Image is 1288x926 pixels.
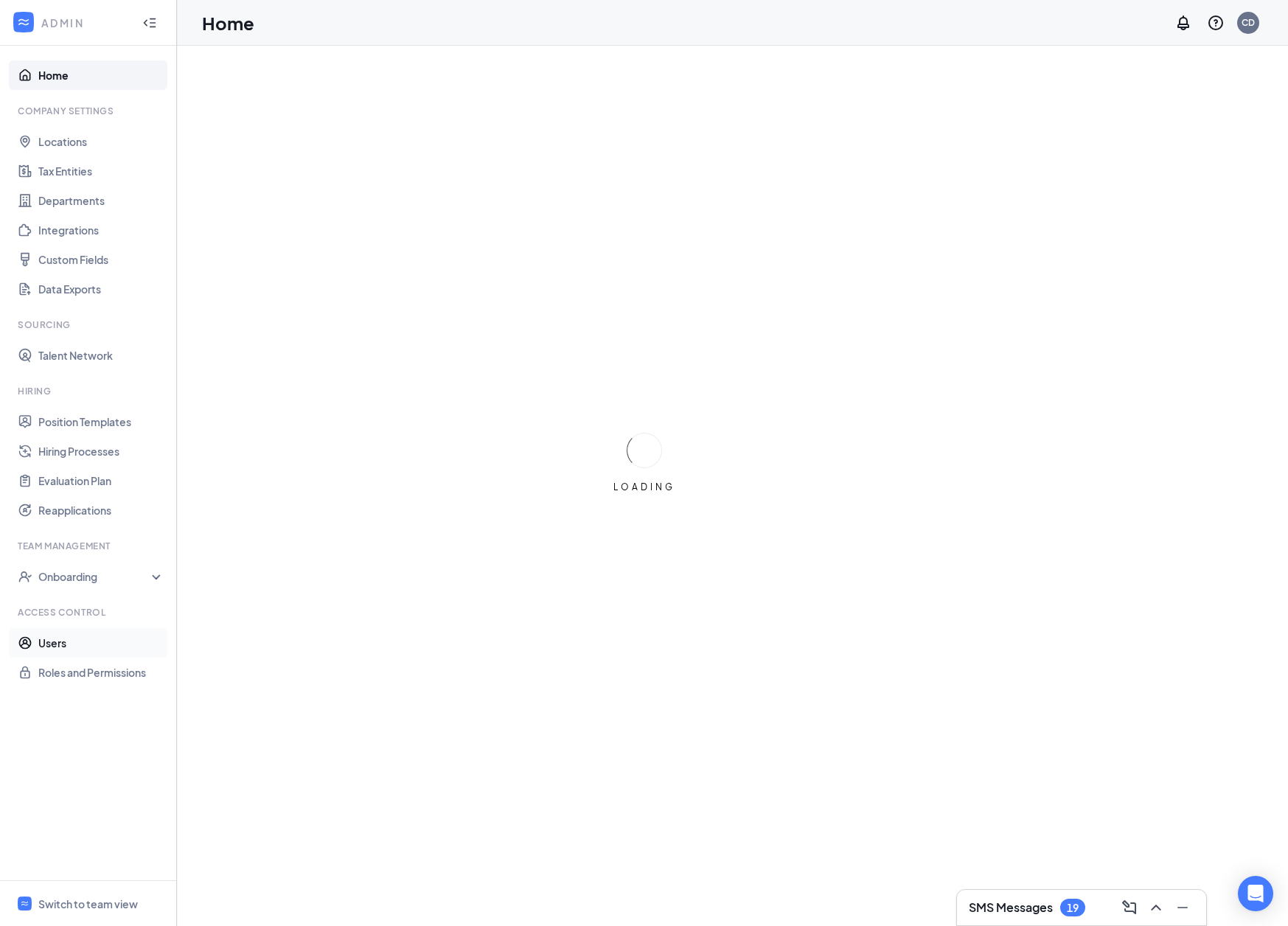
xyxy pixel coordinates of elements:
[1238,876,1273,911] div: Open Intercom Messenger
[38,186,164,215] a: Departments
[38,127,164,156] a: Locations
[18,105,161,117] div: Company Settings
[38,897,138,911] div: Switch to team view
[142,15,157,30] svg: Collapse
[38,215,164,245] a: Integrations
[1174,899,1191,916] svg: Minimize
[18,385,161,397] div: Hiring
[608,481,681,493] div: LOADING
[38,245,164,274] a: Custom Fields
[16,15,31,29] svg: WorkstreamLogo
[1147,899,1165,916] svg: ChevronUp
[1171,896,1194,919] button: Minimize
[38,569,152,584] div: Onboarding
[38,495,164,525] a: Reapplications
[969,899,1053,916] h3: SMS Messages
[41,15,129,30] div: ADMIN
[1242,16,1255,29] div: CD
[38,156,164,186] a: Tax Entities
[38,407,164,436] a: Position Templates
[1174,14,1192,32] svg: Notifications
[1067,902,1079,914] div: 19
[1207,14,1225,32] svg: QuestionInfo
[18,540,161,552] div: Team Management
[38,60,164,90] a: Home
[202,10,254,35] h1: Home
[18,318,161,331] div: Sourcing
[20,899,29,908] svg: WorkstreamLogo
[38,274,164,304] a: Data Exports
[18,606,161,619] div: Access control
[18,569,32,584] svg: UserCheck
[38,466,164,495] a: Evaluation Plan
[1118,896,1141,919] button: ComposeMessage
[38,341,164,370] a: Talent Network
[38,628,164,658] a: Users
[38,436,164,466] a: Hiring Processes
[38,658,164,687] a: Roles and Permissions
[1121,899,1138,916] svg: ComposeMessage
[1144,896,1168,919] button: ChevronUp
